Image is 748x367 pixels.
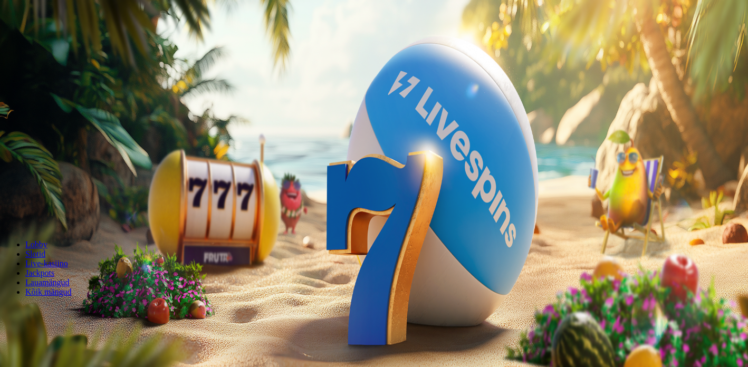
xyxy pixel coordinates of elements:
[25,259,68,268] a: Live-kasiino
[25,240,47,249] a: Lobby
[25,249,45,258] a: Slotid
[25,287,72,296] span: Kõik mängud
[4,222,744,297] nav: Lobby
[25,278,70,287] a: Lauamängud
[4,222,744,316] header: Lobby
[25,268,54,277] a: Jackpots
